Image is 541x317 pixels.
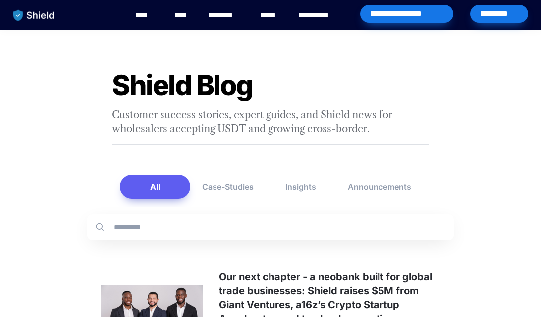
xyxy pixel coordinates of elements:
span: Customer success stories, expert guides, and Shield news for wholesalers accepting USDT and growi... [112,109,394,135]
img: website logo [8,5,59,26]
button: Insights [266,175,336,199]
span: Shield Blog [112,68,253,102]
button: Announcements [338,175,421,199]
button: All [120,175,190,199]
button: Case-Studies [192,175,264,199]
